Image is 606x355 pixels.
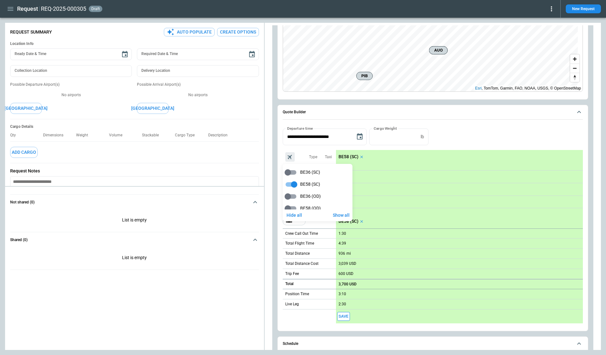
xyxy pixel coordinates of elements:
[300,194,321,199] span: BE36 (OD)
[283,164,352,217] div: scrollable content
[300,170,320,175] span: BE36 (SC)
[300,182,320,187] span: BE58 (SC)
[284,211,304,220] button: Hide all
[300,206,321,211] span: BE58 (OD)
[331,211,351,220] button: Show all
